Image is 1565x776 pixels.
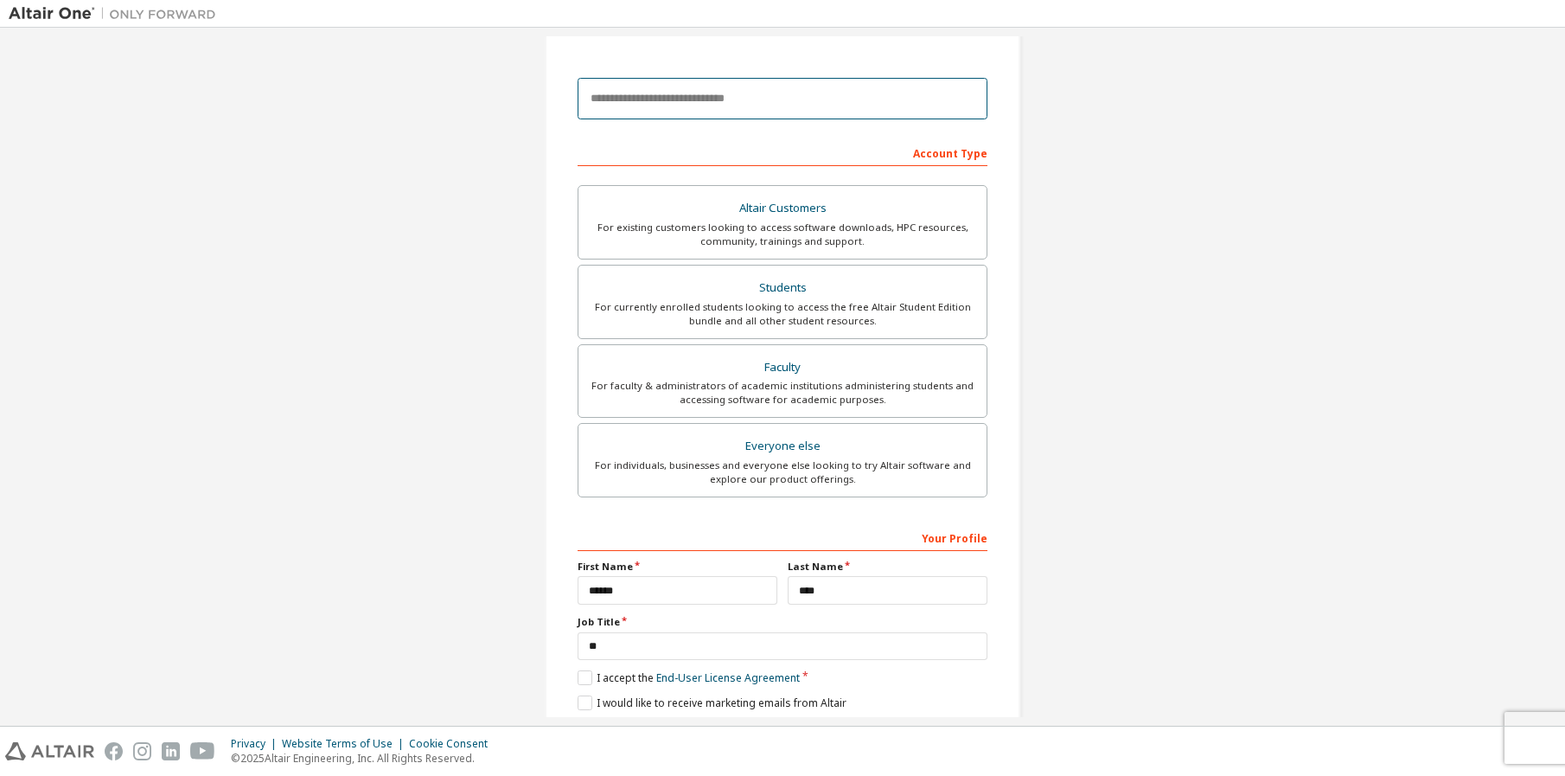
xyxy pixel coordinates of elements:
div: Everyone else [589,434,976,459]
img: Altair One [9,5,225,22]
div: Faculty [589,356,976,380]
div: For existing customers looking to access software downloads, HPC resources, community, trainings ... [589,221,976,248]
div: Altair Customers [589,196,976,221]
div: Privacy [231,737,282,751]
label: I would like to receive marketing emails from Altair [578,696,846,710]
label: Last Name [788,560,987,574]
img: instagram.svg [133,742,151,760]
label: First Name [578,560,777,574]
label: Job Title [578,615,987,629]
div: Website Terms of Use [282,737,409,751]
div: Account Type [578,138,987,166]
div: Cookie Consent [409,737,498,751]
label: I accept the [578,670,800,685]
img: linkedin.svg [162,742,180,760]
div: For currently enrolled students looking to access the free Altair Student Edition bundle and all ... [589,300,976,328]
div: Students [589,276,976,300]
a: End-User License Agreement [656,670,800,685]
p: © 2025 Altair Engineering, Inc. All Rights Reserved. [231,751,498,766]
img: youtube.svg [190,742,215,760]
img: facebook.svg [105,742,123,760]
div: For individuals, businesses and everyone else looking to try Altair software and explore our prod... [589,459,976,486]
div: Your Profile [578,523,987,551]
div: For faculty & administrators of academic institutions administering students and accessing softwa... [589,379,976,407]
img: altair_logo.svg [5,742,94,760]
